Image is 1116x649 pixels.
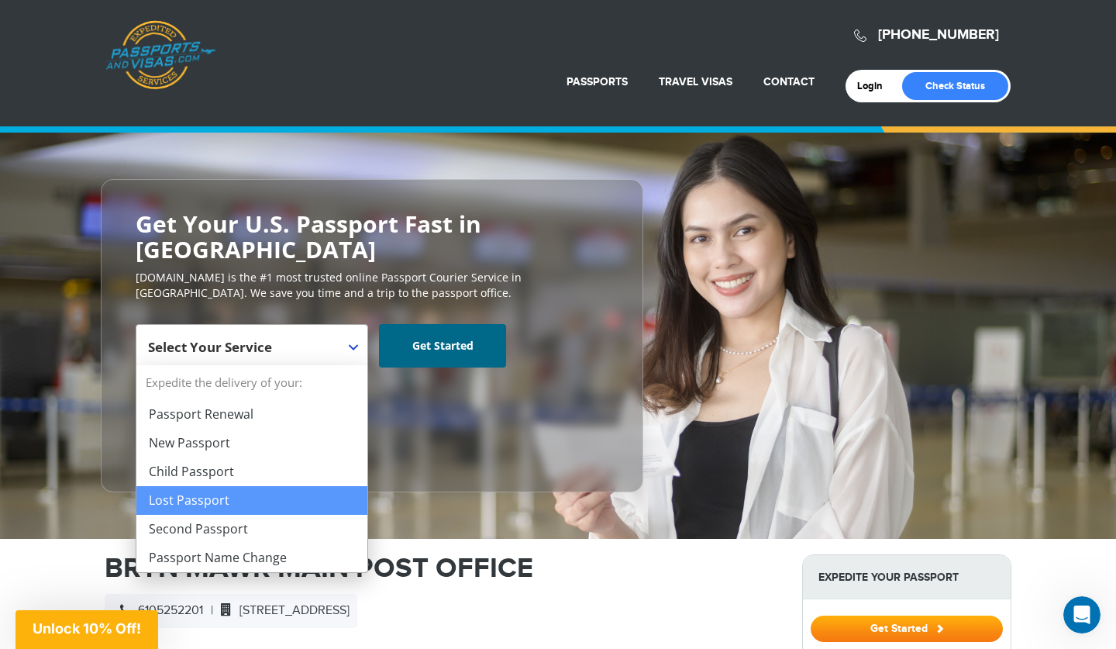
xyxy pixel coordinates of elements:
[213,603,350,618] span: [STREET_ADDRESS]
[136,365,367,400] strong: Expedite the delivery of your:
[1063,596,1100,633] iframe: Intercom live chat
[136,515,367,544] li: Second Passport
[105,594,357,628] div: |
[136,211,608,262] h2: Get Your U.S. Passport Fast in [GEOGRAPHIC_DATA]
[112,603,203,618] span: 6105252201
[148,338,272,356] span: Select Your Service
[567,75,628,88] a: Passports
[148,330,352,374] span: Select Your Service
[136,486,367,515] li: Lost Passport
[811,622,1003,634] a: Get Started
[136,375,608,391] span: Starting at $199 + government fees
[136,457,367,486] li: Child Passport
[105,554,779,582] h1: BRYN MAWR MAIN POST OFFICE
[15,610,158,649] div: Unlock 10% Off!
[763,75,815,88] a: Contact
[902,72,1008,100] a: Check Status
[659,75,732,88] a: Travel Visas
[136,324,368,368] span: Select Your Service
[136,400,367,429] li: Passport Renewal
[136,429,367,457] li: New Passport
[803,555,1011,599] strong: Expedite Your Passport
[136,544,367,572] li: Passport Name Change
[136,270,608,301] p: [DOMAIN_NAME] is the #1 most trusted online Passport Courier Service in [GEOGRAPHIC_DATA]. We sav...
[857,80,894,92] a: Login
[878,26,999,43] a: [PHONE_NUMBER]
[811,616,1003,642] button: Get Started
[105,20,215,90] a: Passports & [DOMAIN_NAME]
[136,365,367,572] li: Expedite the delivery of your:
[379,324,506,368] a: Get Started
[33,620,141,637] span: Unlock 10% Off!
